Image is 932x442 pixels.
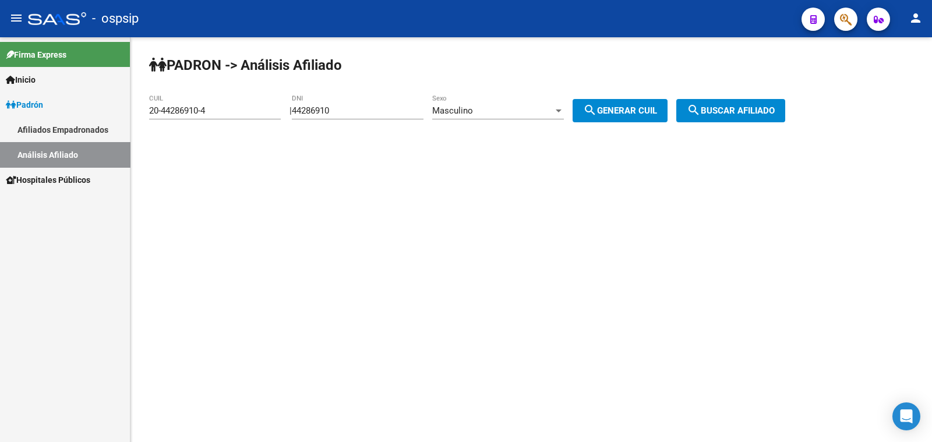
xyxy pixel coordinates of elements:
mat-icon: menu [9,11,23,25]
span: Buscar afiliado [687,105,775,116]
div: Open Intercom Messenger [892,402,920,430]
span: Masculino [432,105,473,116]
div: | [290,105,676,116]
mat-icon: search [687,103,701,117]
span: - ospsip [92,6,139,31]
strong: PADRON -> Análisis Afiliado [149,57,342,73]
span: Inicio [6,73,36,86]
span: Generar CUIL [583,105,657,116]
button: Generar CUIL [573,99,668,122]
span: Hospitales Públicos [6,174,90,186]
button: Buscar afiliado [676,99,785,122]
mat-icon: search [583,103,597,117]
mat-icon: person [909,11,923,25]
span: Firma Express [6,48,66,61]
span: Padrón [6,98,43,111]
